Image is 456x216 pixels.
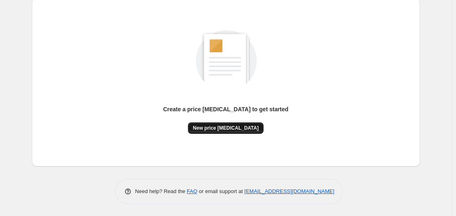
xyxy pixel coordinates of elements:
[244,188,334,194] a: [EMAIL_ADDRESS][DOMAIN_NAME]
[188,122,264,134] button: New price [MEDICAL_DATA]
[193,125,259,131] span: New price [MEDICAL_DATA]
[187,188,197,194] a: FAQ
[197,188,244,194] span: or email support at
[163,105,288,113] p: Create a price [MEDICAL_DATA] to get started
[135,188,187,194] span: Need help? Read the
